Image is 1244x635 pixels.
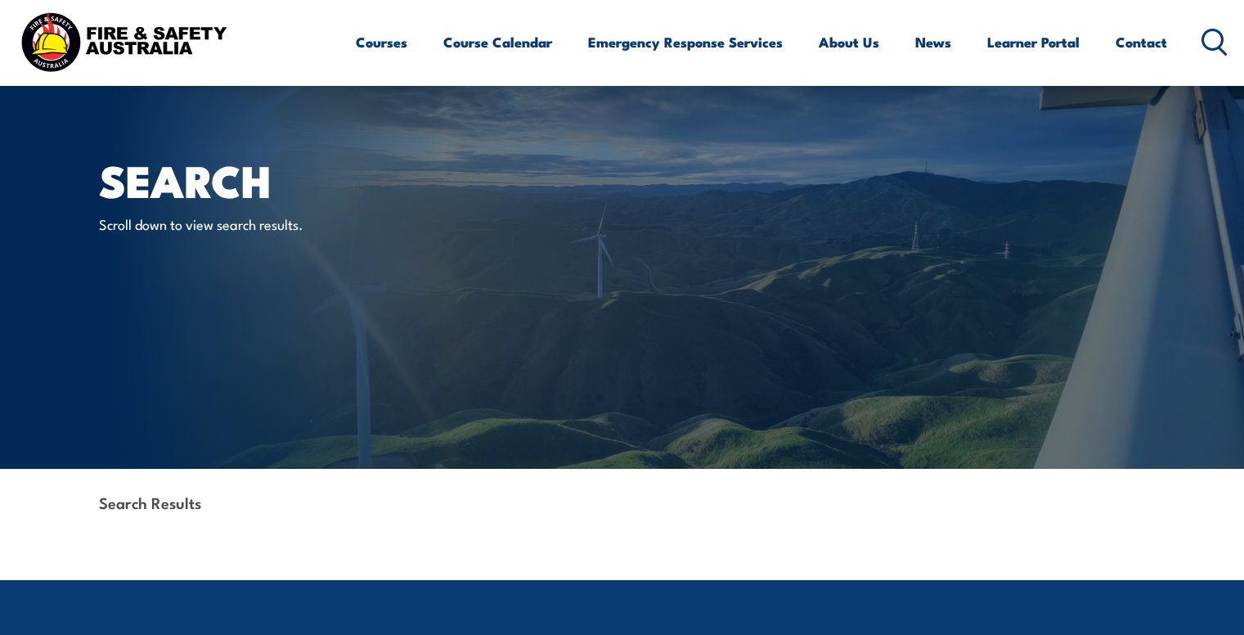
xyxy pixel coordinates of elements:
[915,20,951,64] a: News
[987,20,1080,64] a: Learner Portal
[1116,20,1167,64] a: Contact
[99,160,503,199] h1: Search
[99,491,201,513] strong: Search Results
[443,20,552,64] a: Course Calendar
[356,20,407,64] a: Courses
[99,214,397,233] p: Scroll down to view search results.
[819,20,879,64] a: About Us
[588,20,783,64] a: Emergency Response Services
